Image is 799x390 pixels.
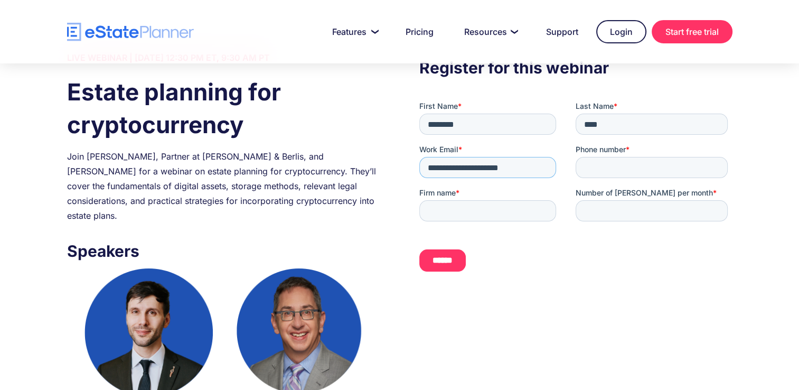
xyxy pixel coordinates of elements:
iframe: Form 0 [419,101,732,281]
a: Pricing [393,21,446,42]
a: Start free trial [652,20,732,43]
a: home [67,23,194,41]
a: Support [533,21,591,42]
a: Login [596,20,646,43]
a: Features [319,21,388,42]
h3: Speakers [67,239,380,263]
div: Join [PERSON_NAME], Partner at [PERSON_NAME] & Berlis, and [PERSON_NAME] for a webinar on estate ... [67,149,380,223]
h3: Register for this webinar [419,55,732,80]
h1: Estate planning for cryptocurrency [67,76,380,141]
a: Resources [452,21,528,42]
